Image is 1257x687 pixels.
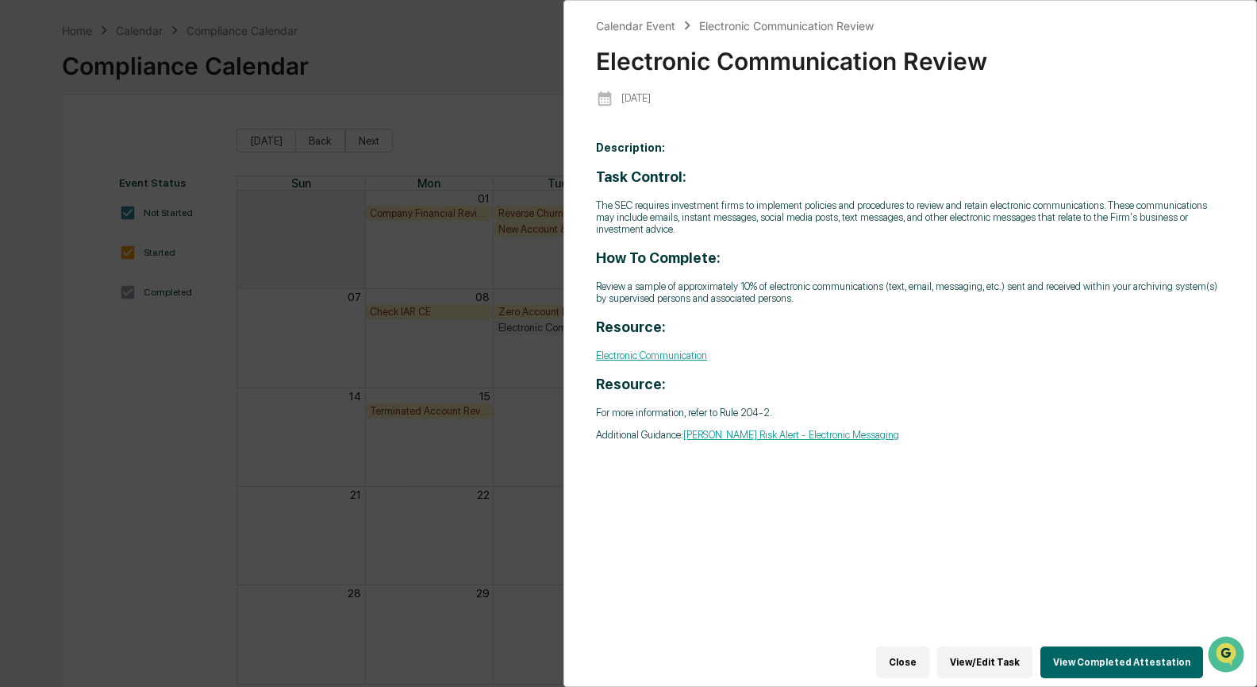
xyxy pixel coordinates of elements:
[270,126,289,145] button: Start new chat
[115,202,128,214] div: 🗄️
[596,19,675,33] div: Calendar Event
[596,318,666,335] strong: Resource:
[54,122,260,137] div: Start new chat
[112,268,192,281] a: Powered byPylon
[596,407,1224,419] p: For more information, refer to Rule 204-2.
[109,194,203,222] a: 🗄️Attestations
[596,429,1224,441] p: Additional Guidance:
[1206,635,1249,677] iframe: Open customer support
[10,224,106,253] a: 🔎Data Lookup
[16,202,29,214] div: 🖐️
[131,200,197,216] span: Attestations
[596,199,1224,235] p: The SEC requires investment firms to implement policies and procedures to review and retain elect...
[16,232,29,245] div: 🔎
[699,19,874,33] div: Electronic Communication Review
[10,194,109,222] a: 🖐️Preclearance
[596,141,665,154] b: Description:
[596,34,1224,75] div: Electronic Communication Review
[596,249,721,266] strong: How To Complete:
[596,376,666,392] strong: Resource:
[621,92,651,104] p: [DATE]
[876,646,929,678] button: Close
[596,168,686,185] strong: Task Control:
[1040,646,1203,678] button: View Completed Attestation
[54,137,201,150] div: We're available if you need us!
[16,122,44,150] img: 1746055101610-c473b297-6a78-478c-a979-82029cc54cd1
[32,200,102,216] span: Preclearance
[32,230,100,246] span: Data Lookup
[158,269,192,281] span: Pylon
[596,280,1224,304] p: Review a sample of approximately 10% of electronic communications (text, email, messaging, etc.) ...
[683,429,899,441] a: [PERSON_NAME] Risk Alert - Electronic Messaging
[596,349,707,361] a: Electronic Communication
[16,33,289,59] p: How can we help?
[937,646,1032,678] button: View/Edit Task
